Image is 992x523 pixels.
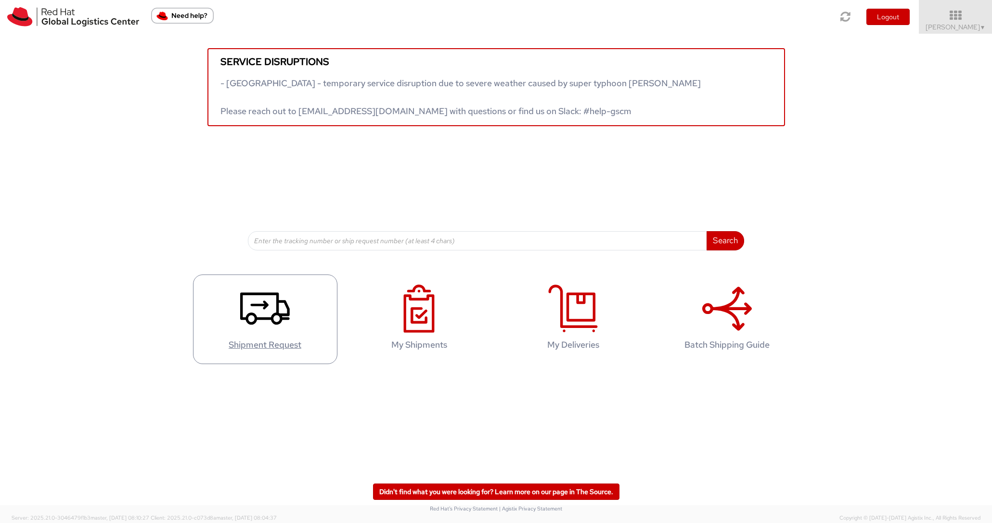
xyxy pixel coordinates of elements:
button: Need help? [151,8,214,24]
h5: Service disruptions [220,56,772,67]
a: Batch Shipping Guide [655,275,799,365]
a: Service disruptions - [GEOGRAPHIC_DATA] - temporary service disruption due to severe weather caus... [207,48,785,126]
h4: My Shipments [357,340,481,350]
a: | Agistix Privacy Statement [499,505,562,512]
span: Copyright © [DATE]-[DATE] Agistix Inc., All Rights Reserved [839,514,980,522]
button: Logout [866,9,910,25]
a: Shipment Request [193,275,337,365]
h4: Batch Shipping Guide [665,340,789,350]
span: Client: 2025.21.0-c073d8a [151,514,277,521]
span: ▼ [980,24,986,31]
span: [PERSON_NAME] [926,23,986,31]
span: master, [DATE] 08:04:37 [216,514,277,521]
button: Search [707,231,744,250]
input: Enter the tracking number or ship request number (at least 4 chars) [248,231,707,250]
span: - [GEOGRAPHIC_DATA] - temporary service disruption due to severe weather caused by super typhoon ... [220,78,701,117]
a: My Shipments [347,275,491,365]
a: My Deliveries [501,275,645,365]
h4: Shipment Request [203,340,327,350]
span: Server: 2025.21.0-3046479f1b3 [12,514,149,521]
a: Didn't find what you were looking for? Learn more on our page in The Source. [373,484,619,500]
img: rh-logistics-00dfa346123c4ec078e1.svg [7,7,139,26]
span: master, [DATE] 08:10:27 [90,514,149,521]
h4: My Deliveries [511,340,635,350]
a: Red Hat's Privacy Statement [430,505,498,512]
